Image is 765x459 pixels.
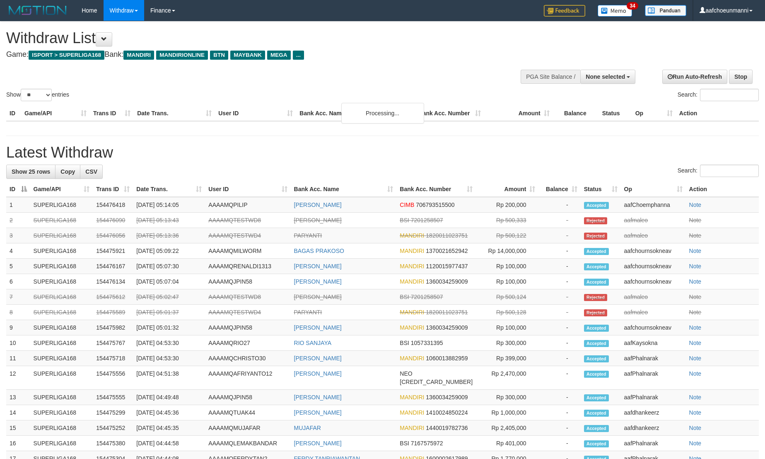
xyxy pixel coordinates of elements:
a: [PERSON_NAME] [294,394,342,401]
td: Rp 1,000,000 [476,405,538,420]
a: Note [689,370,702,377]
td: [DATE] 05:07:30 [133,259,205,274]
span: Rejected [584,294,607,301]
span: Accepted [584,325,609,332]
a: [PERSON_NAME] [294,263,342,270]
span: None selected [586,73,625,80]
td: SUPERLIGA168 [30,420,93,436]
td: [DATE] 05:14:05 [133,197,205,213]
span: 34 [627,2,638,10]
th: Date Trans.: activate to sort column ascending [133,182,205,197]
a: MUJAFAR [294,425,321,431]
th: Bank Acc. Number: activate to sort column ascending [396,182,476,197]
td: [DATE] 04:44:58 [133,436,205,451]
td: AAAAMQMILWORM [205,243,290,259]
label: Search: [678,89,759,101]
td: Rp 300,000 [476,390,538,405]
td: AAAAMQRIO27 [205,335,290,351]
a: Note [689,278,702,285]
td: [DATE] 04:53:30 [133,351,205,366]
td: aafKaysokna [621,335,686,351]
span: Copy 5859459299268580 to clipboard [400,379,473,385]
td: SUPERLIGA168 [30,436,93,451]
span: BSI [400,440,409,447]
span: MANDIRI [123,51,154,60]
td: 16 [6,436,30,451]
td: 154475982 [93,320,133,335]
td: - [538,289,580,305]
td: AAAAMQLEMAKBANDAR [205,436,290,451]
span: Accepted [584,371,609,378]
span: BTN [210,51,228,60]
td: AAAAMQCHRISTO30 [205,351,290,366]
td: 5 [6,259,30,274]
span: Accepted [584,340,609,347]
td: 7 [6,289,30,305]
td: - [538,366,580,390]
input: Search: [700,165,759,177]
span: Copy 1360034259009 to clipboard [426,394,468,401]
a: Note [689,340,702,346]
th: Bank Acc. Name [296,106,415,121]
td: 154475589 [93,305,133,320]
span: MAYBANK [230,51,265,60]
button: None selected [580,70,635,84]
a: Show 25 rows [6,165,56,179]
th: Balance: activate to sort column ascending [538,182,580,197]
span: MANDIRI [400,394,424,401]
img: Button%20Memo.svg [598,5,632,17]
a: [PERSON_NAME] [294,440,342,447]
th: ID: activate to sort column descending [6,182,30,197]
td: - [538,305,580,320]
td: [DATE] 04:53:30 [133,335,205,351]
span: Accepted [584,425,609,432]
span: MANDIRI [400,248,424,254]
td: 154475555 [93,390,133,405]
td: [DATE] 04:45:35 [133,420,205,436]
span: Copy 1060013882959 to clipboard [426,355,468,362]
td: aafPhalnarak [621,366,686,390]
td: [DATE] 05:13:43 [133,213,205,228]
td: AAAAMQTESTWD8 [205,289,290,305]
td: aafPhalnarak [621,436,686,451]
td: aafPhalnarak [621,351,686,366]
a: [PERSON_NAME] [294,355,342,362]
td: aafchournsokneav [621,274,686,289]
a: BAGAS PRAKOSO [294,248,344,254]
td: aafmaleo [621,213,686,228]
a: PARYANTI [294,232,322,239]
td: 154476090 [93,213,133,228]
td: 154475299 [93,405,133,420]
td: - [538,335,580,351]
td: Rp 14,000,000 [476,243,538,259]
th: Trans ID: activate to sort column ascending [93,182,133,197]
td: SUPERLIGA168 [30,197,93,213]
td: - [538,351,580,366]
td: Rp 100,000 [476,320,538,335]
span: Accepted [584,202,609,209]
td: Rp 500,333 [476,213,538,228]
span: ... [293,51,304,60]
td: Rp 300,000 [476,335,538,351]
a: Note [689,425,702,431]
a: Copy [55,165,80,179]
td: aafdhankeerz [621,420,686,436]
a: [PERSON_NAME] [294,324,342,331]
th: Amount: activate to sort column ascending [476,182,538,197]
td: [DATE] 05:01:37 [133,305,205,320]
td: Rp 500,122 [476,228,538,243]
span: BSI [400,340,409,346]
td: Rp 2,470,000 [476,366,538,390]
a: [PERSON_NAME] [294,278,342,285]
td: [DATE] 05:01:32 [133,320,205,335]
td: 154475767 [93,335,133,351]
a: [PERSON_NAME] [294,370,342,377]
a: Note [689,355,702,362]
td: - [538,197,580,213]
td: AAAAMQPILIP [205,197,290,213]
span: Copy 7201258507 to clipboard [411,217,443,223]
td: 12 [6,366,30,390]
td: aafchournsokneav [621,259,686,274]
div: PGA Site Balance / [521,70,580,84]
td: - [538,420,580,436]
